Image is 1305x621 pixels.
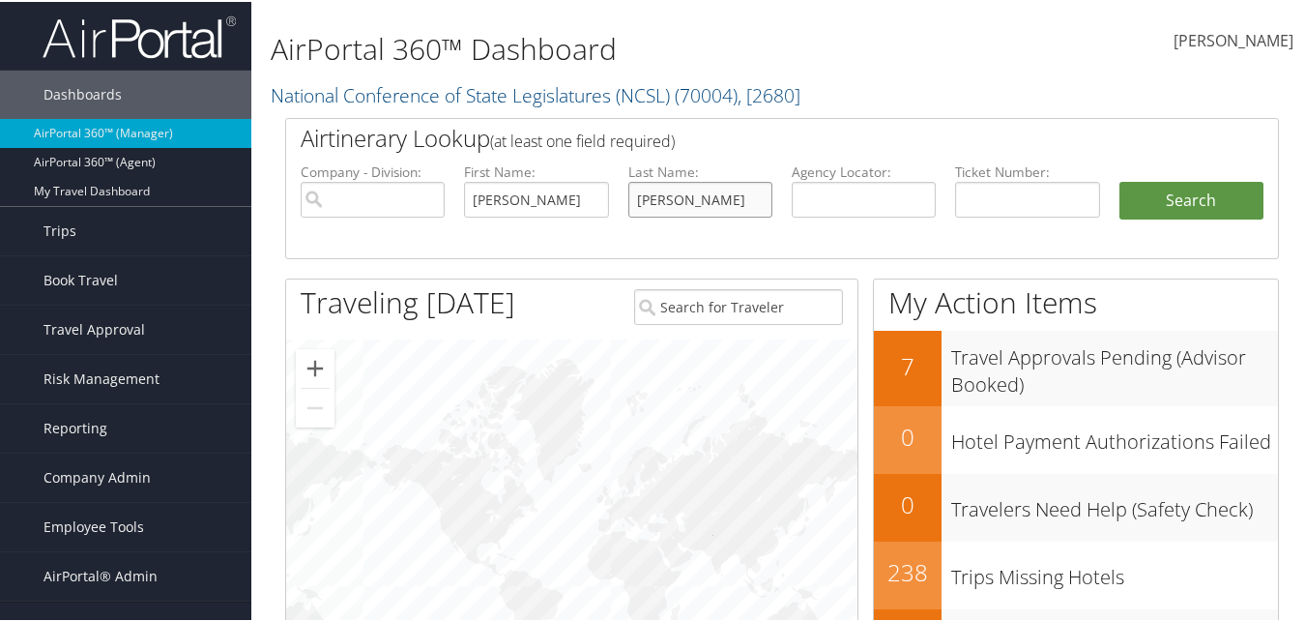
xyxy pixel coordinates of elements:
[43,452,151,500] span: Company Admin
[874,348,942,381] h2: 7
[301,120,1181,153] h2: Airtinerary Lookup
[628,161,772,180] label: Last Name:
[464,161,608,180] label: First Name:
[951,552,1278,589] h3: Trips Missing Hotels
[675,80,738,106] span: ( 70004 )
[296,387,334,426] button: Zoom out
[951,417,1278,454] h3: Hotel Payment Authorizations Failed
[43,205,76,253] span: Trips
[792,161,936,180] label: Agency Locator:
[874,472,1278,540] a: 0Travelers Need Help (Safety Check)
[874,404,1278,472] a: 0Hotel Payment Authorizations Failed
[43,501,144,549] span: Employee Tools
[874,419,942,452] h2: 0
[738,80,800,106] span: , [ 2680 ]
[296,347,334,386] button: Zoom in
[43,13,236,58] img: airportal-logo.png
[951,485,1278,521] h3: Travelers Need Help (Safety Check)
[43,550,158,599] span: AirPortal® Admin
[955,161,1099,180] label: Ticket Number:
[1119,180,1263,219] button: Search
[301,281,515,321] h1: Traveling [DATE]
[43,69,122,117] span: Dashboards
[874,554,942,587] h2: 238
[1174,10,1293,70] a: [PERSON_NAME]
[874,281,1278,321] h1: My Action Items
[43,304,145,352] span: Travel Approval
[951,333,1278,397] h3: Travel Approvals Pending (Advisor Booked)
[301,161,445,180] label: Company - Division:
[43,353,159,401] span: Risk Management
[874,540,1278,607] a: 238Trips Missing Hotels
[874,329,1278,403] a: 7Travel Approvals Pending (Advisor Booked)
[874,487,942,519] h2: 0
[43,254,118,303] span: Book Travel
[43,402,107,451] span: Reporting
[634,287,843,323] input: Search for Traveler
[1174,28,1293,49] span: [PERSON_NAME]
[271,80,800,106] a: National Conference of State Legislatures (NCSL)
[490,129,675,150] span: (at least one field required)
[271,27,952,68] h1: AirPortal 360™ Dashboard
